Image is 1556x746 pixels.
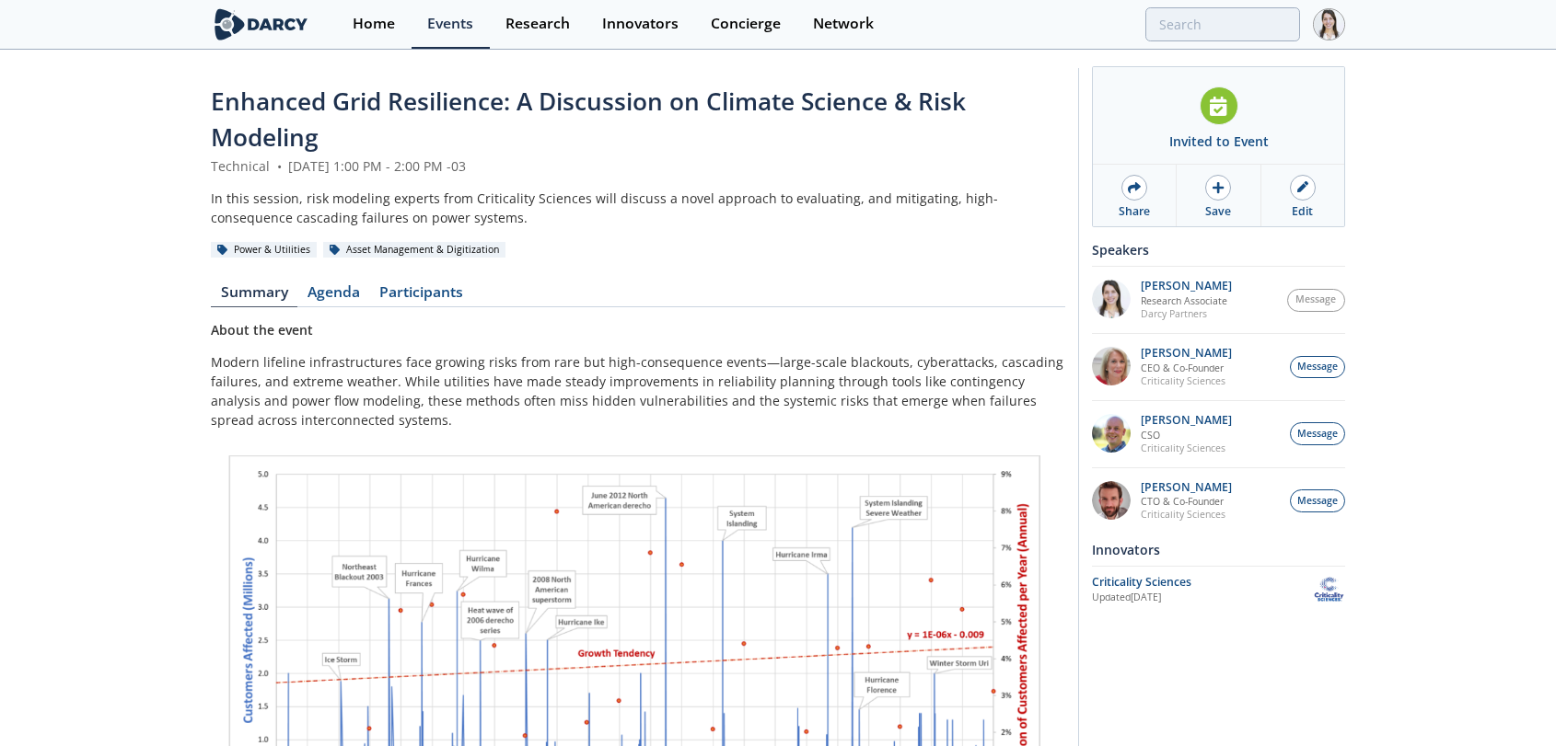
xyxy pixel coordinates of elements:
[1141,508,1232,521] p: Criticality Sciences
[1297,427,1338,442] span: Message
[1092,534,1345,566] div: Innovators
[1092,481,1131,520] img: 90f9c750-37bc-4a35-8c39-e7b0554cf0e9
[273,157,284,175] span: •
[1141,429,1232,442] p: CSO
[1141,374,1232,387] p: Criticality Sciences
[1287,289,1346,312] button: Message
[1261,165,1344,226] a: Edit
[211,321,313,339] strong: About the event
[211,8,311,40] img: logo-wide.svg
[1141,414,1232,427] p: [PERSON_NAME]
[1141,294,1232,307] p: Research Associate
[1169,132,1269,151] div: Invited to Event
[711,17,781,31] div: Concierge
[369,285,472,307] a: Participants
[1092,574,1313,591] div: Criticality Sciences
[1141,362,1232,374] p: CEO & Co-Founder
[211,242,317,258] div: Power & Utilities
[1145,7,1300,41] input: Advanced Search
[427,17,473,31] div: Events
[211,352,1065,430] p: Modern lifeline infrastructures face growing risks from rare but high-consequence events—large-sc...
[1092,347,1131,385] img: 7fd099ee-3020-413d-8a27-20701badd6bb
[1290,489,1345,512] button: Message
[211,189,1065,227] div: In this session, risk modeling experts from Criticality Sciences will discuss a novel approach to...
[1313,573,1345,605] img: Criticality Sciences
[1141,280,1232,293] p: [PERSON_NAME]
[1297,360,1338,374] span: Message
[1092,573,1345,605] a: Criticality Sciences Updated[DATE] Criticality Sciences
[211,156,1065,176] div: Technical [DATE] 1:00 PM - 2:00 PM -03
[211,285,297,307] a: Summary
[1141,481,1232,494] p: [PERSON_NAME]
[602,17,679,31] div: Innovators
[1295,293,1336,307] span: Message
[1313,8,1345,40] img: Profile
[1092,414,1131,453] img: c3fd1137-0e00-4905-b78a-d4f4255912ba
[1290,356,1345,379] button: Message
[1479,672,1538,728] iframe: chat widget
[1092,280,1131,318] img: qdh7Er9pRiGqDWE5eNkh
[1141,495,1232,508] p: CTO & Co-Founder
[1141,347,1232,360] p: [PERSON_NAME]
[1297,494,1338,509] span: Message
[1119,203,1150,220] div: Share
[1092,591,1313,605] div: Updated [DATE]
[1290,422,1345,445] button: Message
[1292,203,1313,220] div: Edit
[813,17,874,31] div: Network
[211,85,966,154] span: Enhanced Grid Resilience: A Discussion on Climate Science & Risk Modeling
[1141,442,1232,454] p: Criticality Sciences
[297,285,369,307] a: Agenda
[1092,234,1345,266] div: Speakers
[353,17,395,31] div: Home
[1141,307,1232,320] p: Darcy Partners
[323,242,505,258] div: Asset Management & Digitization
[505,17,570,31] div: Research
[1205,203,1231,220] div: Save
